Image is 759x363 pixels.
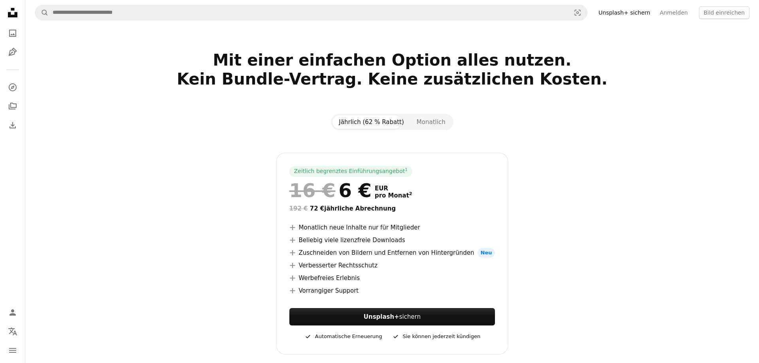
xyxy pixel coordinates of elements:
h2: Mit einer einfachen Option alles nutzen. Kein Bundle-Vertrag. Keine zusätzlichen Kosten. [138,51,647,107]
a: 1 [403,167,409,175]
button: Jährlich (62 % Rabatt) [332,115,410,129]
li: Werbefreies Erlebnis [289,273,495,283]
div: Automatische Erneuerung [304,332,382,341]
button: Bild einreichen [699,6,750,19]
form: Finden Sie Bildmaterial auf der ganzen Webseite [35,5,587,21]
sup: 2 [409,191,412,196]
a: Anmelden [655,6,693,19]
sup: 1 [405,167,408,172]
a: Grafiken [5,44,21,60]
div: Sie können jederzeit kündigen [392,332,481,341]
strong: Unsplash+ [364,313,399,320]
a: Kollektionen [5,98,21,114]
a: Startseite — Unsplash [5,5,21,22]
button: Menü [5,342,21,358]
a: Anmelden / Registrieren [5,305,21,320]
li: Zuschneiden von Bildern und Entfernen von Hintergründen [289,248,495,258]
button: Unsplash+sichern [289,308,495,325]
a: 2 [408,192,414,199]
li: Verbesserter Rechtsschutz [289,261,495,270]
span: pro Monat [375,192,412,199]
span: 16 € [289,180,336,201]
span: EUR [375,185,412,192]
li: Beliebig viele lizenzfreie Downloads [289,235,495,245]
button: Sprache [5,324,21,339]
button: Monatlich [410,115,452,129]
span: Neu [478,248,495,258]
li: Vorrangiger Support [289,286,495,295]
a: Unsplash+ sichern [594,6,655,19]
button: Visuelle Suche [568,5,587,20]
div: 6 € [289,180,372,201]
div: Zeitlich begrenztes Einführungsangebot [289,166,412,177]
a: Fotos [5,25,21,41]
li: Monatlich neue Inhalte nur für Mitglieder [289,223,495,232]
button: Unsplash suchen [35,5,49,20]
a: Bisherige Downloads [5,117,21,133]
div: 72 € jährliche Abrechnung [289,204,495,213]
a: Entdecken [5,79,21,95]
span: 192 € [289,205,308,212]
